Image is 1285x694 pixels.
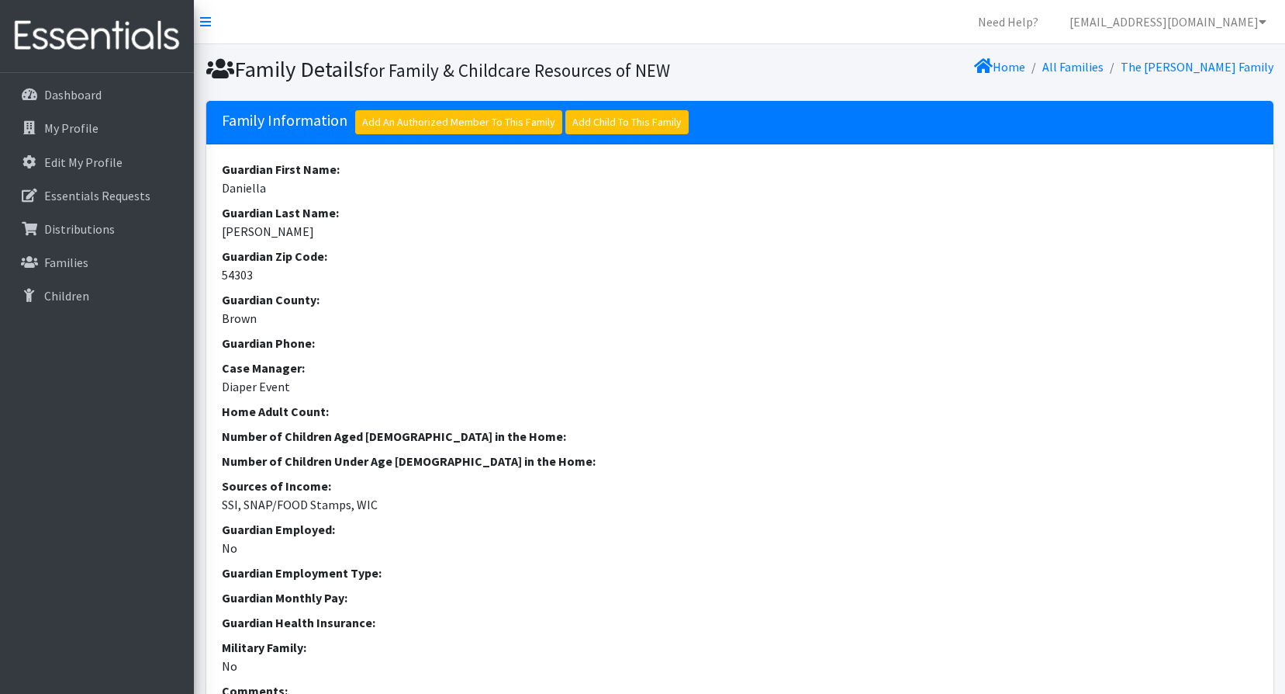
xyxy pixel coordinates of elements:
[222,160,1258,179] dt: Guardian First Name:
[355,110,562,134] a: Add An Authorized Member To This Family
[222,334,1258,352] dt: Guardian Phone:
[1057,6,1279,37] a: [EMAIL_ADDRESS][DOMAIN_NAME]
[222,179,1258,197] dd: Daniella
[222,203,1258,222] dt: Guardian Last Name:
[206,56,734,83] h1: Family Details
[6,79,188,110] a: Dashboard
[222,452,1258,470] dt: Number of Children Under Age [DEMOGRAPHIC_DATA] in the Home:
[6,213,188,245] a: Distributions
[222,309,1258,328] dd: Brown
[6,247,188,278] a: Families
[6,113,188,144] a: My Profile
[222,247,1258,265] dt: Guardian Zip Code:
[965,6,1051,37] a: Need Help?
[222,359,1258,377] dt: Case Manager:
[974,59,1025,75] a: Home
[222,290,1258,309] dt: Guardian County:
[6,280,188,311] a: Children
[222,377,1258,396] dd: Diaper Event
[222,638,1258,657] dt: Military Family:
[44,154,123,170] p: Edit My Profile
[6,10,188,62] img: HumanEssentials
[44,188,150,203] p: Essentials Requests
[222,495,1258,514] dd: SSI, SNAP/FOOD Stamps, WIC
[222,657,1258,675] dd: No
[222,613,1258,632] dt: Guardian Health Insurance:
[44,120,98,136] p: My Profile
[222,265,1258,284] dd: 54303
[44,87,102,102] p: Dashboard
[1042,59,1104,75] a: All Families
[222,427,1258,446] dt: Number of Children Aged [DEMOGRAPHIC_DATA] in the Home:
[1121,59,1273,75] a: The [PERSON_NAME] Family
[44,288,89,304] p: Children
[222,520,1258,539] dt: Guardian Employed:
[44,255,88,270] p: Families
[363,59,670,82] small: for Family & Childcare Resources of NEW
[44,221,115,237] p: Distributions
[222,402,1258,421] dt: Home Adult Count:
[6,147,188,178] a: Edit My Profile
[222,539,1258,557] dd: No
[222,588,1258,607] dt: Guardian Monthly Pay:
[6,180,188,211] a: Essentials Requests
[222,564,1258,582] dt: Guardian Employment Type:
[222,477,1258,495] dt: Sources of Income:
[565,110,689,134] a: Add Child To This Family
[222,222,1258,241] dd: [PERSON_NAME]
[206,101,1273,144] h5: Family Information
